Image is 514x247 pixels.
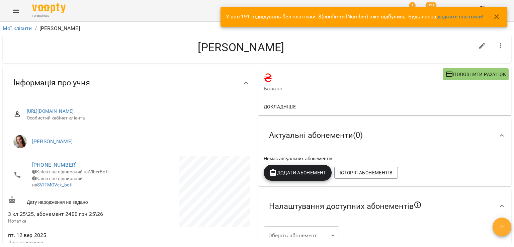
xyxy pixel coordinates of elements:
[258,189,511,224] div: Налаштування доступних абонементів
[409,2,416,9] span: 1
[262,154,507,163] div: Немає актуальних абонементів
[37,182,71,187] a: SVITMOVck_bot
[7,194,129,207] div: Дату народження не задано
[226,13,483,21] p: У вас 191 відвідувань без платіжки. ${confirmedNumber} вже відбулись. Будь ласка,
[32,138,73,145] a: [PERSON_NAME]
[269,169,326,177] span: Додати Абонемент
[264,85,443,93] span: Баланс
[8,40,474,54] h4: [PERSON_NAME]
[3,66,256,100] div: Інформація про учня
[437,13,484,20] a: додайте платіжки!
[264,71,443,85] h4: ₴
[27,108,74,114] a: [URL][DOMAIN_NAME]
[8,3,24,19] button: Menu
[27,115,245,121] span: Особистий кабінет клієнта
[340,169,393,177] span: Історія абонементів
[264,226,339,245] div: ​
[13,135,27,148] img: Пасєка Катерина Василівна
[3,24,511,32] nav: breadcrumb
[8,211,103,217] span: 3 кл 25\25, абонемент 2400 грн 25\26
[269,130,363,141] span: Актуальні абонементи ( 0 )
[39,24,80,32] p: [PERSON_NAME]
[258,118,511,153] div: Актуальні абонементи(0)
[426,2,437,9] span: 99+
[32,162,77,168] a: [PHONE_NUMBER]
[35,24,37,32] li: /
[445,70,506,78] span: Поповнити рахунок
[264,103,296,111] span: Докладніше
[3,25,32,31] a: Мої клієнти
[443,68,509,80] button: Поповнити рахунок
[8,218,128,225] p: Нотатка
[414,201,422,209] svg: Якщо не обрано жодного, клієнт зможе побачити всі публічні абонементи
[8,239,128,246] p: Дата створення
[264,165,332,181] button: Додати Абонемент
[32,3,66,13] img: Voopty Logo
[32,14,66,18] span: For Business
[334,167,398,179] button: Історія абонементів
[269,201,422,212] span: Налаштування доступних абонементів
[13,78,90,88] span: Інформація про учня
[261,101,298,113] button: Докладніше
[8,231,128,239] span: пт, 12 вер 2025
[32,169,109,174] span: Клієнт не підписаний на ViberBot!
[32,176,83,188] span: Клієнт не підписаний на !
